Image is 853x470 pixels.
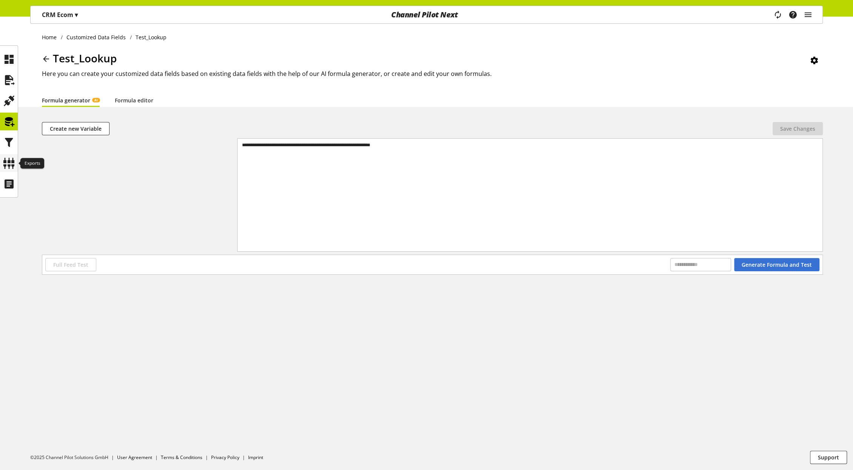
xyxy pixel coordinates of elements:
a: Terms & Conditions [161,454,202,461]
span: Create new Variable [50,125,102,133]
a: Formula generatorAI [42,96,100,104]
button: Support [810,451,847,464]
nav: main navigation [30,6,823,24]
span: ▾ [75,11,78,19]
a: User Agreement [117,454,152,461]
a: Imprint [248,454,263,461]
button: Generate Formula and Test [734,258,819,271]
span: AI [94,98,98,102]
a: Home [42,33,61,41]
span: Full Feed Test [53,261,88,269]
div: Exports [20,158,44,169]
a: Formula editor [115,96,153,104]
span: Generate Formula and Test [742,261,812,269]
button: Save Changes [773,122,823,135]
button: Full Feed Test [45,258,96,271]
a: Customized Data Fields [63,33,130,41]
a: Privacy Policy [211,454,239,461]
span: Test_Lookup [53,51,117,65]
span: Support [818,453,839,461]
button: Create new Variable [42,122,110,135]
li: ©2025 Channel Pilot Solutions GmbH [30,454,117,461]
h2: Here you can create your customized data fields based on existing data fields with the help of ou... [42,69,823,78]
p: CRM Ecom [42,10,78,19]
span: Save Changes [780,125,815,133]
